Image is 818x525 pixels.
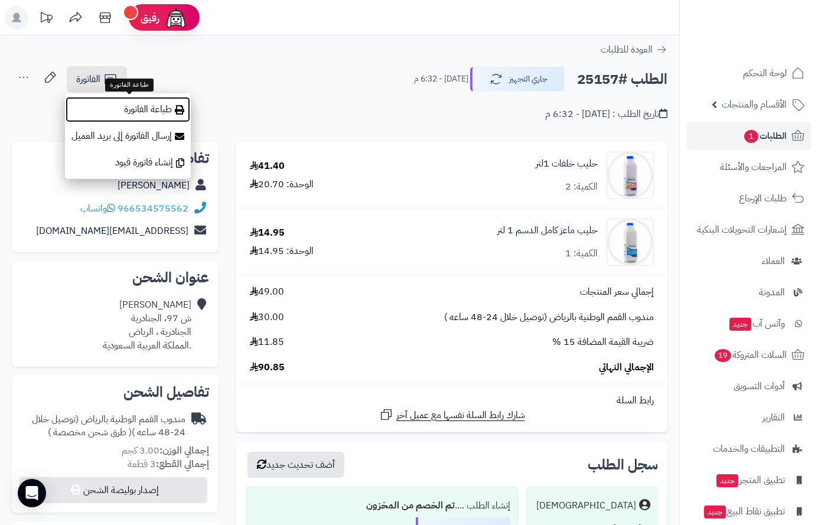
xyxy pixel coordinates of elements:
[743,65,787,81] span: لوحة التحكم
[366,498,455,513] b: تم الخصم من المخزون
[65,149,191,176] a: إنشاء فاتورة قيود
[580,285,654,299] span: إجمالي سعر المنتجات
[164,6,188,30] img: ai-face.png
[118,201,188,216] a: 966534575562
[762,409,785,426] span: التقارير
[105,79,154,92] div: طباعة الفاتورة
[21,385,209,399] h2: تفاصيل الشحن
[588,458,658,472] h3: سجل الطلب
[687,435,811,463] a: التطبيقات والخدمات
[122,444,209,458] small: 3.00 كجم
[715,472,785,488] span: تطبيق المتجر
[118,178,190,193] a: [PERSON_NAME]
[729,318,751,331] span: جديد
[250,178,314,191] div: الوحدة: 20.70
[687,466,811,494] a: تطبيق المتجرجديد
[738,30,807,54] img: logo-2.png
[444,311,654,324] span: مندوب القمم الوطنية بالرياض (توصيل خلال 24-48 ساعه )
[19,477,207,503] button: إصدار بوليصة الشحن
[601,43,653,57] span: العودة للطلبات
[601,43,667,57] a: العودة للطلبات
[687,184,811,213] a: طلبات الإرجاع
[497,224,598,237] a: حليب ماعز كامل الدسم 1 لتر
[687,122,811,150] a: الطلبات1
[48,425,132,439] span: ( طرق شحن مخصصة )
[250,226,285,240] div: 14.95
[141,11,159,25] span: رفيق
[687,59,811,87] a: لوحة التحكم
[607,219,653,266] img: 1700260736-29-90x90.jpg
[128,457,209,471] small: 3 قطعة
[744,130,758,143] span: 1
[713,347,787,363] span: السلات المتروكة
[250,311,284,324] span: 30.00
[687,247,811,275] a: العملاء
[159,444,209,458] strong: إجمالي الوزن:
[687,278,811,306] a: المدونة
[599,361,654,374] span: الإجمالي النهائي
[565,180,598,194] div: الكمية: 2
[250,335,284,349] span: 11.85
[545,107,667,121] div: تاريخ الطلب : [DATE] - 6:32 م
[687,216,811,244] a: إشعارات التحويلات البنكية
[103,298,191,352] div: [PERSON_NAME] ش 97، الجنادرية الجنادرية ، الرياض .المملكة العربية السعودية
[414,73,468,85] small: [DATE] - 6:32 م
[704,506,726,519] span: جديد
[687,372,811,400] a: أدوات التسويق
[241,394,663,407] div: رابط السلة
[21,151,209,165] h2: تفاصيل العميل
[577,67,667,92] h2: الطلب #25157
[728,315,785,332] span: وآتس آب
[759,284,785,301] span: المدونة
[607,152,653,199] img: 1696968873-27-90x90.jpg
[21,413,185,440] div: مندوب القمم الوطنية بالرياض (توصيل خلال 24-48 ساعه )
[565,247,598,260] div: الكمية: 1
[687,341,811,369] a: السلات المتروكة19
[156,457,209,471] strong: إجمالي القطع:
[703,503,785,520] span: تطبيق نقاط البيع
[80,201,115,216] a: واتساب
[536,157,598,171] a: حليب خلفات 1لتر
[743,128,787,144] span: الطلبات
[722,96,787,113] span: الأقسام والمنتجات
[687,403,811,432] a: التقارير
[250,361,285,374] span: 90.85
[250,244,314,258] div: الوحدة: 14.95
[21,270,209,285] h2: عنوان الشحن
[715,349,731,362] span: 19
[247,452,344,478] button: أضف تحديث جديد
[253,494,510,517] div: إنشاء الطلب ....
[250,159,285,173] div: 41.40
[65,96,191,123] a: طباعة الفاتورة
[552,335,654,349] span: ضريبة القيمة المضافة 15 %
[379,407,525,422] a: شارك رابط السلة نفسها مع عميل آخر
[18,479,46,507] div: Open Intercom Messenger
[687,153,811,181] a: المراجعات والأسئلة
[65,123,191,149] a: إرسال الفاتورة إلى بريد العميل
[713,441,785,457] span: التطبيقات والخدمات
[470,67,565,92] button: جاري التجهيز
[687,309,811,338] a: وآتس آبجديد
[762,253,785,269] span: العملاء
[250,285,284,299] span: 49.00
[31,6,61,32] a: تحديثات المنصة
[36,224,188,238] a: [EMAIL_ADDRESS][DOMAIN_NAME]
[536,499,636,513] div: [DEMOGRAPHIC_DATA]
[716,474,738,487] span: جديد
[76,72,100,86] span: الفاتورة
[734,378,785,394] span: أدوات التسويق
[396,409,525,422] span: شارك رابط السلة نفسها مع عميل آخر
[67,66,127,92] a: الفاتورة
[697,221,787,238] span: إشعارات التحويلات البنكية
[720,159,787,175] span: المراجعات والأسئلة
[739,190,787,207] span: طلبات الإرجاع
